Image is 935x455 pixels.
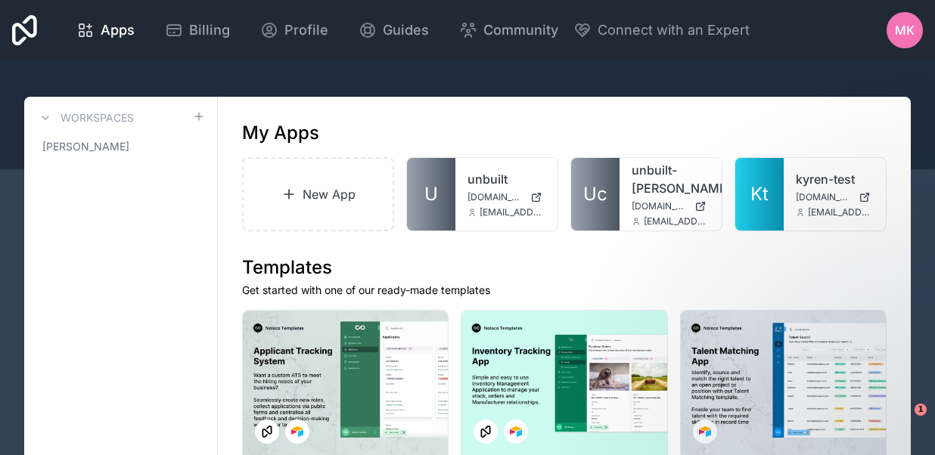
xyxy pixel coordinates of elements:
h1: My Apps [242,121,319,145]
span: [DOMAIN_NAME] [467,191,524,203]
span: Uc [583,182,607,206]
span: [EMAIL_ADDRESS][DOMAIN_NAME] [644,215,710,227]
span: 1 [915,404,927,416]
a: [PERSON_NAME] [36,133,205,160]
span: [EMAIL_ADDRESS][DOMAIN_NAME] [808,206,874,218]
span: Kt [750,182,769,206]
h3: Workspaces [61,110,134,125]
img: Airtable Logo [291,426,303,438]
a: New App [242,157,394,231]
span: [DOMAIN_NAME] [796,191,853,203]
a: Apps [64,14,147,47]
span: Connect with an Expert [598,20,750,41]
span: Billing [189,20,230,41]
img: Airtable Logo [699,426,711,438]
img: Airtable Logo [510,426,522,438]
a: unbuilt [467,170,545,188]
a: U [407,158,455,231]
button: Connect with an Expert [573,20,750,41]
span: U [424,182,438,206]
a: kyren-test [796,170,874,188]
a: [DOMAIN_NAME] [467,191,545,203]
a: [DOMAIN_NAME][PERSON_NAME] [632,200,710,212]
span: [PERSON_NAME] [42,139,129,154]
a: unbuilt-[PERSON_NAME] [632,161,710,197]
span: Apps [101,20,135,41]
span: [EMAIL_ADDRESS][DOMAIN_NAME] [480,206,545,218]
a: Guides [346,14,441,47]
a: Kt [735,158,784,231]
p: Get started with one of our ready-made templates [242,283,887,298]
span: Guides [383,20,429,41]
a: Community [447,14,570,47]
span: [DOMAIN_NAME][PERSON_NAME] [632,200,688,212]
a: Profile [248,14,340,47]
h1: Templates [242,255,887,280]
a: Workspaces [36,109,134,127]
span: Profile [284,20,328,41]
a: Uc [571,158,620,231]
iframe: Intercom live chat [884,404,920,440]
a: Billing [153,14,242,47]
span: MK [895,21,915,39]
span: Community [483,20,558,41]
a: [DOMAIN_NAME] [796,191,874,203]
